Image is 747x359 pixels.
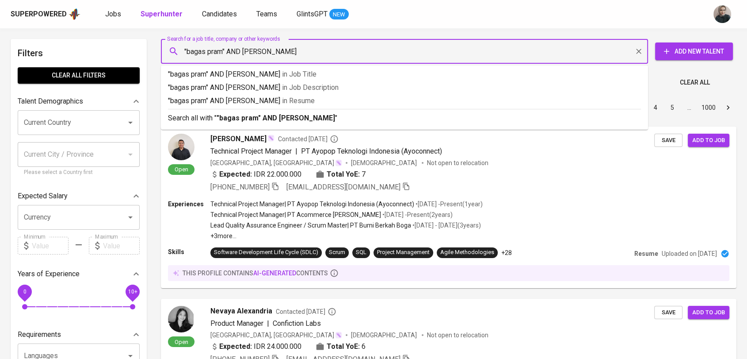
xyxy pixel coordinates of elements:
[267,318,269,329] span: |
[282,70,316,78] span: in Job Title
[440,248,494,257] div: Agile Methodologies
[335,332,342,339] img: magic_wand.svg
[699,100,718,115] button: Go to page 1000
[286,183,400,191] span: [EMAIL_ADDRESS][DOMAIN_NAME]
[210,158,342,167] div: [GEOGRAPHIC_DATA], [GEOGRAPHIC_DATA]
[688,306,729,320] button: Add to job
[18,329,61,340] p: Requirements
[721,100,735,115] button: Go to next page
[665,100,679,115] button: Go to page 5
[295,146,297,157] span: |
[328,307,336,316] svg: By Batam recruiter
[168,113,641,124] p: Search all with " "
[18,46,140,60] h6: Filters
[210,221,411,230] p: Lead Quality Assurance Engineer / Scrum Master | PT Bumi Berkah Boga
[168,82,641,93] p: "bagas pram" AND [PERSON_NAME]
[105,9,123,20] a: Jobs
[351,331,418,340] span: [DEMOGRAPHIC_DATA]
[210,341,301,352] div: IDR 24.000.000
[676,74,713,91] button: Clear All
[168,134,194,160] img: 35c22676c4bdef63891fa9665045a32f.jpeg
[411,221,481,230] p: • [DATE] - [DATE] ( 3 years )
[330,135,339,143] svg: By Batam recruiter
[267,135,274,142] img: magic_wand.svg
[381,210,453,219] p: • [DATE] - Present ( 2 years )
[103,237,140,255] input: Value
[210,183,270,191] span: [PHONE_NUMBER]
[351,158,418,167] span: [DEMOGRAPHIC_DATA]
[278,135,339,143] span: Contacted [DATE]
[18,265,140,283] div: Years of Experience
[654,134,682,147] button: Save
[168,96,641,106] p: "bagas pram" AND [PERSON_NAME]
[634,249,658,258] p: Resume
[18,326,140,344] div: Requirements
[202,10,237,18] span: Candidates
[256,10,277,18] span: Teams
[219,341,252,352] b: Expected:
[662,249,717,258] p: Uploaded on [DATE]
[210,147,292,155] span: Technical Project Manager
[18,96,83,107] p: Talent Demographics
[202,9,239,20] a: Candidates
[25,70,133,81] span: Clear All filters
[124,116,137,129] button: Open
[168,306,194,332] img: 458dc9108bc70be3a72b92cd87a87106.png
[680,77,710,88] span: Clear All
[161,127,736,288] a: Open[PERSON_NAME]Contacted [DATE]Technical Project Manager|PT Ayopop Teknologi Indonesia (Ayoconn...
[427,158,488,167] p: Not open to relocation
[356,248,366,257] div: SQL
[362,341,366,352] span: 6
[688,134,729,147] button: Add to job
[23,289,26,295] span: 0
[11,8,80,21] a: Superpoweredapp logo
[327,169,360,180] b: Total YoE:
[128,289,137,295] span: 10+
[301,147,442,155] span: PT Ayopop Teknologi Indonesia (Ayoconnect)
[210,331,342,340] div: [GEOGRAPHIC_DATA], [GEOGRAPHIC_DATA]
[18,67,140,84] button: Clear All filters
[659,308,678,318] span: Save
[210,232,483,240] p: +3 more ...
[273,319,321,328] span: Confiction Labs
[219,169,252,180] b: Expected:
[692,308,725,318] span: Add to job
[682,103,696,112] div: …
[692,135,725,146] span: Add to job
[168,69,641,80] p: "bagas pram" AND [PERSON_NAME]
[414,200,483,208] p: • [DATE] - Present ( 1 year )
[377,248,430,257] div: Project Management
[105,10,121,18] span: Jobs
[183,269,328,278] p: this profile contains contents
[217,114,335,122] b: "bagas pram" AND [PERSON_NAME]
[69,8,80,21] img: app logo
[210,134,267,144] span: [PERSON_NAME]
[329,10,349,19] span: NEW
[210,169,301,180] div: IDR 22.000.000
[171,338,192,346] span: Open
[18,269,80,279] p: Years of Experience
[297,9,349,20] a: GlintsGPT NEW
[210,319,263,328] span: Product Manager
[24,168,133,177] p: Please select a Country first
[327,341,360,352] b: Total YoE:
[362,169,366,180] span: 7
[253,270,296,277] span: AI-generated
[18,93,140,110] div: Talent Demographics
[168,200,210,208] p: Experiences
[141,10,183,18] b: Superhunter
[655,42,733,60] button: Add New Talent
[297,10,328,18] span: GlintsGPT
[171,166,192,173] span: Open
[214,248,318,257] div: Software Development Life Cycle (SDLC)
[580,100,736,115] nav: pagination navigation
[659,135,678,146] span: Save
[282,97,315,105] span: in Resume
[210,210,381,219] p: Technical Project Manager | PT Acommerce [PERSON_NAME]
[633,45,645,58] button: Clear
[654,306,682,320] button: Save
[427,331,488,340] p: Not open to relocation
[713,5,731,23] img: rani.kulsum@glints.com
[329,248,345,257] div: Scrum
[124,211,137,224] button: Open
